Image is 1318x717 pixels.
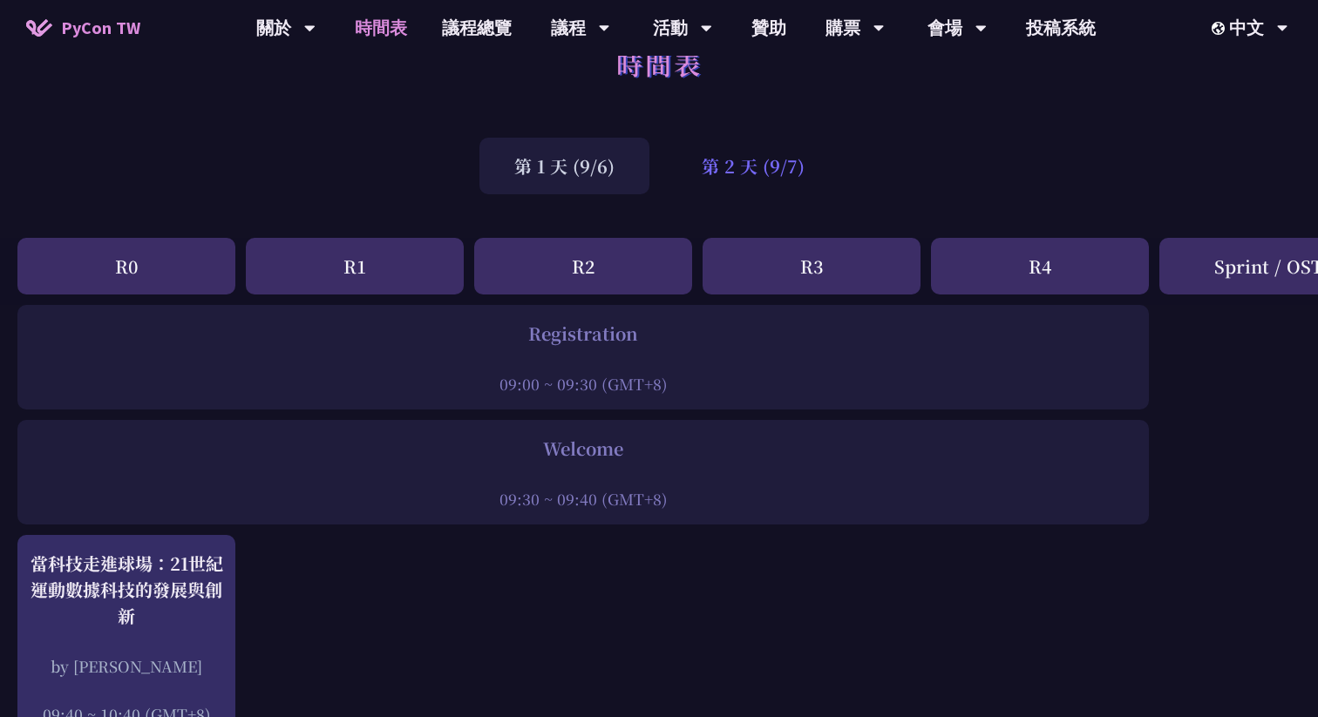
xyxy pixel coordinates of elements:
[26,436,1140,462] div: Welcome
[616,37,703,90] h1: 時間表
[26,373,1140,395] div: 09:00 ~ 09:30 (GMT+8)
[479,138,649,194] div: 第 1 天 (9/6)
[26,551,227,629] div: 當科技走進球場：21世紀運動數據科技的發展與創新
[26,488,1140,510] div: 09:30 ~ 09:40 (GMT+8)
[26,321,1140,347] div: Registration
[26,655,227,677] div: by [PERSON_NAME]
[703,238,921,294] div: R3
[9,6,158,50] a: PyCon TW
[474,238,692,294] div: R2
[1212,22,1229,35] img: Locale Icon
[667,138,839,194] div: 第 2 天 (9/7)
[17,238,235,294] div: R0
[931,238,1149,294] div: R4
[26,19,52,37] img: Home icon of PyCon TW 2025
[246,238,464,294] div: R1
[61,15,140,41] span: PyCon TW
